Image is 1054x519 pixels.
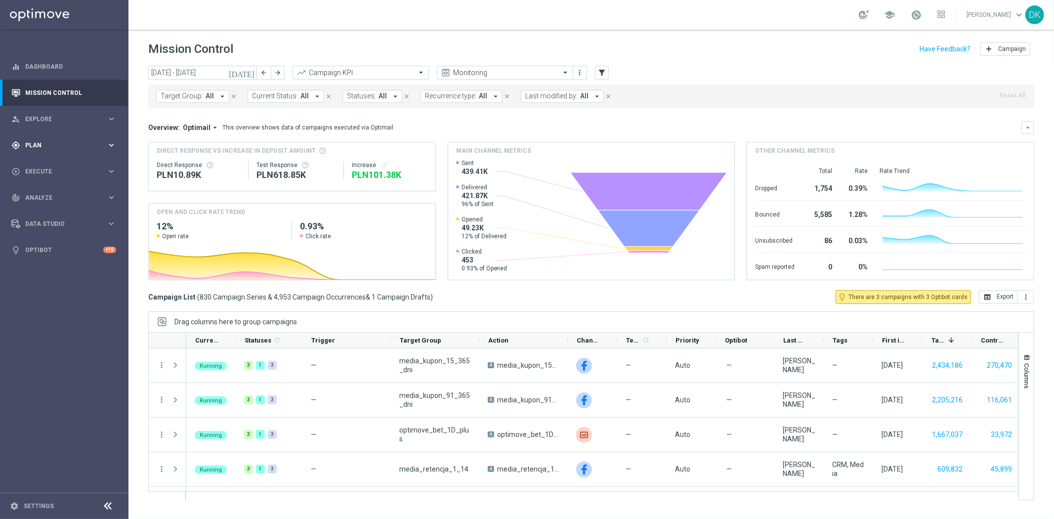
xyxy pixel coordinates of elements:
span: Target Group: [161,92,203,100]
i: lightbulb [11,246,20,255]
div: Press SPACE to select this row. [186,452,1021,487]
span: — [626,361,631,370]
ng-select: Monitoring [437,66,573,80]
i: keyboard_arrow_right [107,193,116,202]
div: equalizer Dashboard [11,63,117,71]
span: — [832,430,838,439]
span: — [726,430,732,439]
div: 3 [268,361,277,370]
div: Facebook Custom Audience [576,358,592,374]
button: arrow_back [257,66,271,80]
i: refresh [380,161,388,169]
a: Settings [24,503,54,509]
div: Dashboard [11,53,116,80]
span: A [488,466,494,472]
div: Increase [352,161,427,169]
span: Opened [462,216,507,223]
img: Criteo [576,427,592,443]
span: Click rate [305,232,331,240]
i: [DATE] [229,68,255,77]
button: lightbulb Optibot +10 [11,246,117,254]
a: Mission Control [25,80,116,106]
h4: Main channel metrics [456,146,532,155]
i: more_vert [157,395,166,404]
div: This overview shows data of campaigns executed via Optimail [222,123,393,132]
button: person_search Explore keyboard_arrow_right [11,115,117,123]
div: Data Studio [11,219,107,228]
i: arrow_drop_down [391,92,400,101]
a: [PERSON_NAME]keyboard_arrow_down [966,7,1025,22]
span: media_kupon_15_365_dni [497,361,559,370]
span: Templates [626,337,640,344]
i: play_circle_outline [11,167,20,176]
span: Last modified by: [525,92,578,100]
button: 33,972 [990,429,1013,441]
span: Auto [675,431,690,438]
i: close [230,93,237,100]
div: 0% [844,258,868,274]
colored-tag: Running [195,395,227,405]
div: Bounced [755,206,795,221]
span: All [580,92,589,100]
button: Recurrence type: All arrow_drop_down [421,90,503,103]
colored-tag: Running [195,361,227,370]
span: — [311,396,316,404]
h2: 0.93% [300,220,427,232]
i: arrow_drop_down [313,92,322,101]
div: 0.03% [844,232,868,248]
span: ( [197,293,200,302]
i: more_vert [157,465,166,474]
span: Current Status: [252,92,298,100]
span: Explore [25,116,107,122]
span: — [626,430,631,439]
div: 25 Aug 2025, Monday [882,361,903,370]
i: refresh [642,336,650,344]
span: — [311,465,316,473]
button: 116,061 [986,394,1013,406]
span: Priority [675,337,699,344]
button: add Campaign [980,42,1030,56]
span: Statuses: [347,92,376,100]
span: media_kupon_91_365_dni [399,391,471,409]
div: 0.39% [844,179,868,195]
button: Current Status: All arrow_drop_down [248,90,324,103]
span: Auto [675,396,690,404]
div: Optibot [11,237,116,263]
div: 1,754 [806,179,832,195]
button: 270,470 [986,359,1013,372]
i: equalizer [11,62,20,71]
span: Clicked [462,248,507,256]
span: Auto [675,465,690,473]
div: Rate Trend [880,167,1026,175]
input: Have Feedback? [920,45,970,52]
i: keyboard_arrow_right [107,114,116,124]
span: A [488,432,494,437]
div: Krystian Potoczny [783,426,815,443]
span: — [726,395,732,404]
button: more_vert [157,361,166,370]
span: media_kupon_15_365_dni [399,356,471,374]
span: A [488,362,494,368]
button: more_vert [575,67,585,79]
span: Open rate [162,232,189,240]
span: Trigger [311,337,335,344]
div: Direct Response [157,161,240,169]
span: 1 Campaign Drafts [372,293,430,302]
span: Last Modified By [783,337,807,344]
div: Explore [11,115,107,124]
span: CRM, Media [832,460,865,478]
span: Plan [25,142,107,148]
span: 439.41K [462,167,488,176]
span: Recurrence type: [425,92,476,100]
span: Analyze [25,195,107,201]
span: 453 [462,256,507,264]
span: — [726,465,732,474]
i: more_vert [576,69,584,77]
button: 2,205,216 [931,394,964,406]
div: gps_fixed Plan keyboard_arrow_right [11,141,117,149]
span: All [379,92,387,100]
div: Analyze [11,193,107,202]
span: — [311,361,316,369]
